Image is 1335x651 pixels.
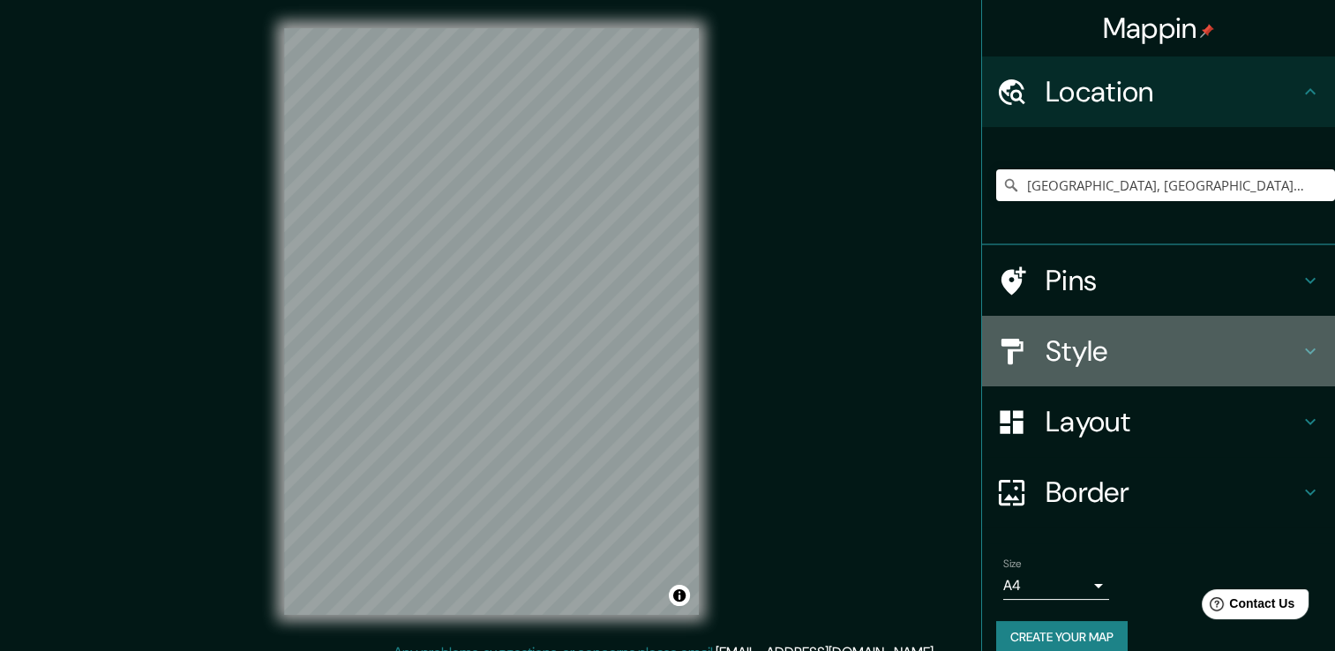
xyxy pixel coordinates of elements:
label: Size [1003,557,1022,572]
div: Pins [982,245,1335,316]
div: Location [982,56,1335,127]
div: Style [982,316,1335,386]
div: Layout [982,386,1335,457]
h4: Layout [1046,404,1300,439]
h4: Mappin [1103,11,1215,46]
h4: Style [1046,333,1300,369]
button: Toggle attribution [669,585,690,606]
img: pin-icon.png [1200,24,1214,38]
div: Border [982,457,1335,528]
h4: Border [1046,475,1300,510]
h4: Location [1046,74,1300,109]
canvas: Map [284,28,699,615]
iframe: Help widget launcher [1178,582,1316,632]
h4: Pins [1046,263,1300,298]
input: Pick your city or area [996,169,1335,201]
div: A4 [1003,572,1109,600]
